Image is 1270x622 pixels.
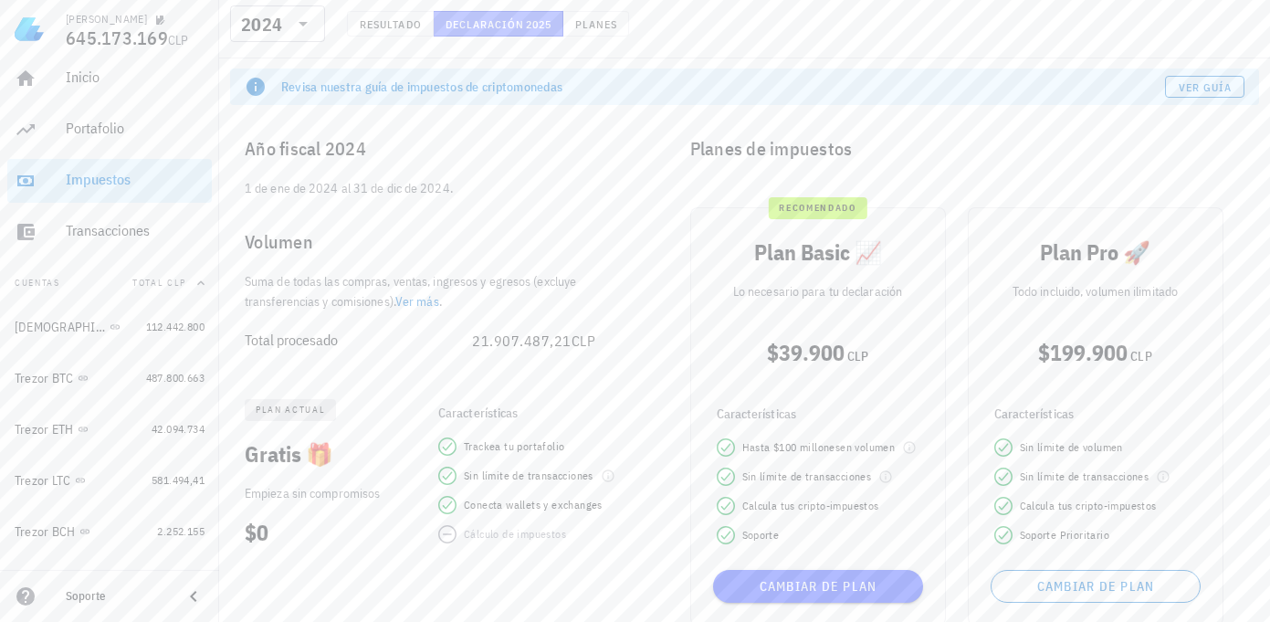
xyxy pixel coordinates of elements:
[1020,526,1110,544] span: Soporte Prioritario
[445,17,525,31] span: Declaración
[464,525,566,543] div: Cálculo de impuestos
[7,210,212,254] a: Transacciones
[7,108,212,152] a: Portafolio
[15,371,74,386] div: Trezor BTC
[132,277,186,289] span: Total CLP
[15,524,76,540] div: Trezor BCH
[245,332,472,349] div: Total procesado
[742,497,879,515] span: Calcula tus cripto-impuestos
[146,320,205,333] span: 112.442.800
[742,438,896,457] span: Hasta $ en volumen
[245,518,268,547] span: $0
[754,237,882,267] span: Plan Basic 📈
[241,16,282,34] div: 2024
[1130,348,1151,364] span: CLP
[230,120,632,178] div: Año fiscal 2024
[256,399,325,421] span: plan actual
[7,510,212,553] a: Trezor BCH 2.252.155
[742,526,780,544] span: Soporte
[1020,438,1123,457] span: Sin límite de volumen
[767,338,845,367] span: $39.900
[464,438,564,456] span: Trackea tu portafolio
[983,281,1208,301] p: Todo incluido, volumen ilimitado
[713,570,923,603] button: Cambiar de plan
[7,261,212,305] button: CuentasTotal CLP
[66,120,205,137] div: Portafolio
[434,11,563,37] button: Declaración 2025
[779,440,840,454] span: 100 millones
[7,57,212,100] a: Inicio
[742,468,872,486] span: Sin límite de transacciones
[7,356,212,400] a: Trezor BTC 487.800.663
[1178,80,1233,94] span: Ver guía
[152,473,205,487] span: 581.494,41
[1040,237,1150,267] span: Plan Pro 🚀
[464,496,603,514] span: Conecta wallets y exchanges
[15,15,44,44] img: LedgiFi
[245,439,333,469] span: Gratis 🎁
[720,578,916,595] span: Cambiar de plan
[7,407,212,451] a: Trezor ETH 42.094.734
[66,589,168,604] div: Soporte
[1038,338,1128,367] span: $199.900
[847,348,868,364] span: CLP
[146,371,205,385] span: 487.800.663
[15,422,74,438] div: Trezor ETH
[157,524,205,538] span: 2.252.155
[1020,468,1149,486] span: Sin límite de transacciones
[464,467,593,485] span: Sin límite de transacciones
[66,222,205,239] div: Transacciones
[359,17,422,31] span: Resultado
[574,17,618,31] span: Planes
[7,459,212,502] a: Trezor LTC 581.494,41
[230,213,632,271] div: Volumen
[230,5,325,42] div: 2024
[168,32,189,48] span: CLP
[15,320,106,335] div: [DEMOGRAPHIC_DATA]
[230,178,632,213] div: 1 de ene de 2024 al 31 de dic de 2024.
[66,171,205,188] div: Impuestos
[15,473,71,489] div: Trezor LTC
[525,17,551,31] span: 2025
[7,159,212,203] a: Impuestos
[347,11,434,37] button: Resultado
[706,281,930,301] p: Lo necesario para tu declaración
[563,11,630,37] button: Planes
[152,422,205,436] span: 42.094.734
[245,483,413,503] p: Empieza sin compromisos
[66,12,147,26] div: [PERSON_NAME]
[395,293,439,310] a: Ver más
[1020,497,1157,515] span: Calcula tus cripto-impuestos
[676,120,1260,178] div: Planes de impuestos
[779,197,855,219] span: recomendado
[7,305,212,349] a: [DEMOGRAPHIC_DATA] 112.442.800
[572,332,596,350] span: CLP
[1165,76,1244,98] a: Ver guía
[66,69,205,86] div: Inicio
[999,578,1192,595] span: Cambiar de plan
[281,78,1165,96] div: Revisa nuestra guía de impuestos de criptomonedas
[230,271,632,311] div: Suma de todas las compras, ventas, ingresos y egresos (excluye transferencias y comisiones). .
[472,332,572,350] span: 21.907.487,21
[66,26,168,50] span: 645.173.169
[991,570,1201,603] button: Cambiar de plan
